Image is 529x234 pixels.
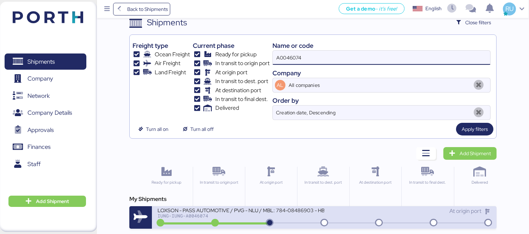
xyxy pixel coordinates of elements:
[158,207,324,213] div: LOXSON - PASS AUTOMOTIVE / PVG - NLU / MBL: 784-08486903 - HBL: LXN24100419
[146,125,168,133] span: Turn all on
[5,156,86,172] a: Staff
[190,125,214,133] span: Turn all off
[443,147,497,160] a: Add Shipment
[101,3,113,15] button: Menu
[405,179,450,185] div: In transit to final dest.
[155,50,190,59] span: Ocean Freight
[36,197,69,205] span: Add Shipment
[27,159,41,169] span: Staff
[147,16,187,29] div: Shipments
[425,5,442,12] div: English
[158,213,324,218] div: IUNG-IUNG-A0046074
[288,78,470,92] input: AL
[155,68,186,77] span: Land Freight
[177,123,219,135] button: Turn all off
[196,179,242,185] div: In transit to origin port
[193,41,269,50] div: Current phase
[215,86,261,95] span: At destination port
[5,139,86,155] a: Finances
[272,41,491,50] div: Name or code
[5,105,86,121] a: Company Details
[27,142,50,152] span: Finances
[27,91,50,101] span: Network
[127,5,168,13] span: Back to Shipments
[272,68,491,78] div: Company
[8,196,86,207] button: Add Shipment
[248,179,294,185] div: At origin port
[215,59,270,68] span: In transit to origin port
[5,88,86,104] a: Network
[352,179,398,185] div: At destination port
[5,122,86,138] a: Approvals
[460,149,491,158] span: Add Shipment
[27,74,53,84] span: Company
[215,50,257,59] span: Ready for pickup
[272,96,491,105] div: Order by
[113,3,171,15] a: Back to Shipments
[300,179,346,185] div: In transit to dest. port
[449,207,481,215] span: At origin port
[215,68,247,77] span: At origin port
[277,81,283,89] span: AL
[457,179,503,185] div: Delivered
[215,104,239,112] span: Delivered
[465,18,491,27] span: Close filters
[27,125,54,135] span: Approvals
[27,108,72,118] span: Company Details
[215,95,268,103] span: In transit to final dest.
[456,123,493,135] button: Apply filters
[143,179,190,185] div: Ready for pickup
[133,123,174,135] button: Turn all on
[215,77,268,86] span: In transit to dest. port
[133,41,190,50] div: Freight type
[5,71,86,87] a: Company
[155,59,180,68] span: Air Freight
[5,53,86,70] a: Shipments
[27,57,55,67] span: Shipments
[451,16,497,29] button: Close filters
[462,125,488,133] span: Apply filters
[129,195,497,203] div: My Shipments
[505,4,513,13] span: RU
